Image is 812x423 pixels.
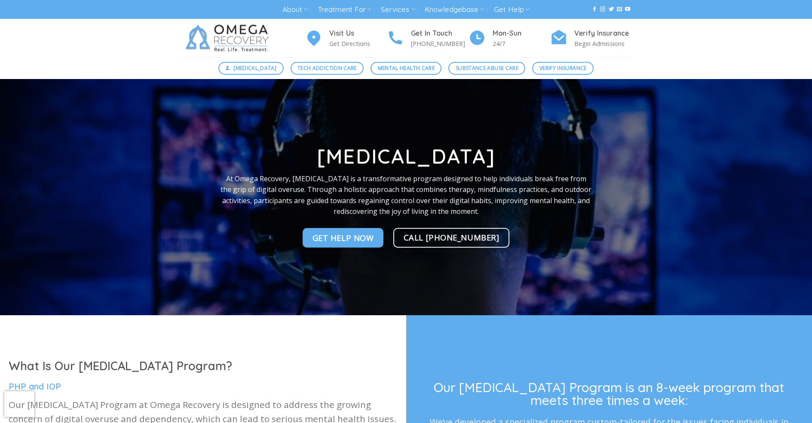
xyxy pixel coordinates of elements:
[393,228,510,248] a: Call [PHONE_NUMBER]
[574,39,632,49] p: Begin Admissions
[181,19,277,58] img: Omega Recovery
[532,62,594,75] a: Verify Insurance
[609,6,614,12] a: Follow on Twitter
[617,6,622,12] a: Send us an email
[317,144,495,169] strong: [MEDICAL_DATA]
[329,39,387,49] p: Get Directions
[625,6,630,12] a: Follow on YouTube
[411,39,469,49] p: [PHONE_NUMBER]
[329,28,387,39] h4: Visit Us
[387,28,469,49] a: Get In Touch [PHONE_NUMBER]
[425,2,484,18] a: Knowledgebase
[282,2,308,18] a: About
[221,173,592,217] p: At Omega Recovery, [MEDICAL_DATA] is a transformative program designed to help individuals break ...
[550,28,632,49] a: Verify Insurance Begin Admissions
[539,64,587,72] span: Verify Insurance
[493,39,550,49] p: 24/7
[291,62,364,75] a: Tech Addiction Care
[494,2,530,18] a: Get Help
[297,64,357,72] span: Tech Addiction Care
[218,62,284,75] a: [MEDICAL_DATA]
[381,2,415,18] a: Services
[493,28,550,39] h4: Mon-Sun
[426,381,792,407] h3: Our [MEDICAL_DATA] Program is an 8-week program that meets three times a week:
[378,64,435,72] span: Mental Health Care
[592,6,597,12] a: Follow on Facebook
[233,64,276,72] span: [MEDICAL_DATA]
[448,62,525,75] a: Substance Abuse Care
[303,228,384,248] a: Get Help NOw
[404,231,499,243] span: Call [PHONE_NUMBER]
[371,62,441,75] a: Mental Health Care
[318,2,371,18] a: Treatment For
[305,28,387,49] a: Visit Us Get Directions
[600,6,605,12] a: Follow on Instagram
[456,64,518,72] span: Substance Abuse Care
[411,28,469,39] h4: Get In Touch
[574,28,632,39] h4: Verify Insurance
[9,381,61,392] span: PHP and IOP
[313,231,374,244] span: Get Help NOw
[9,359,398,374] h1: What Is Our [MEDICAL_DATA] Program?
